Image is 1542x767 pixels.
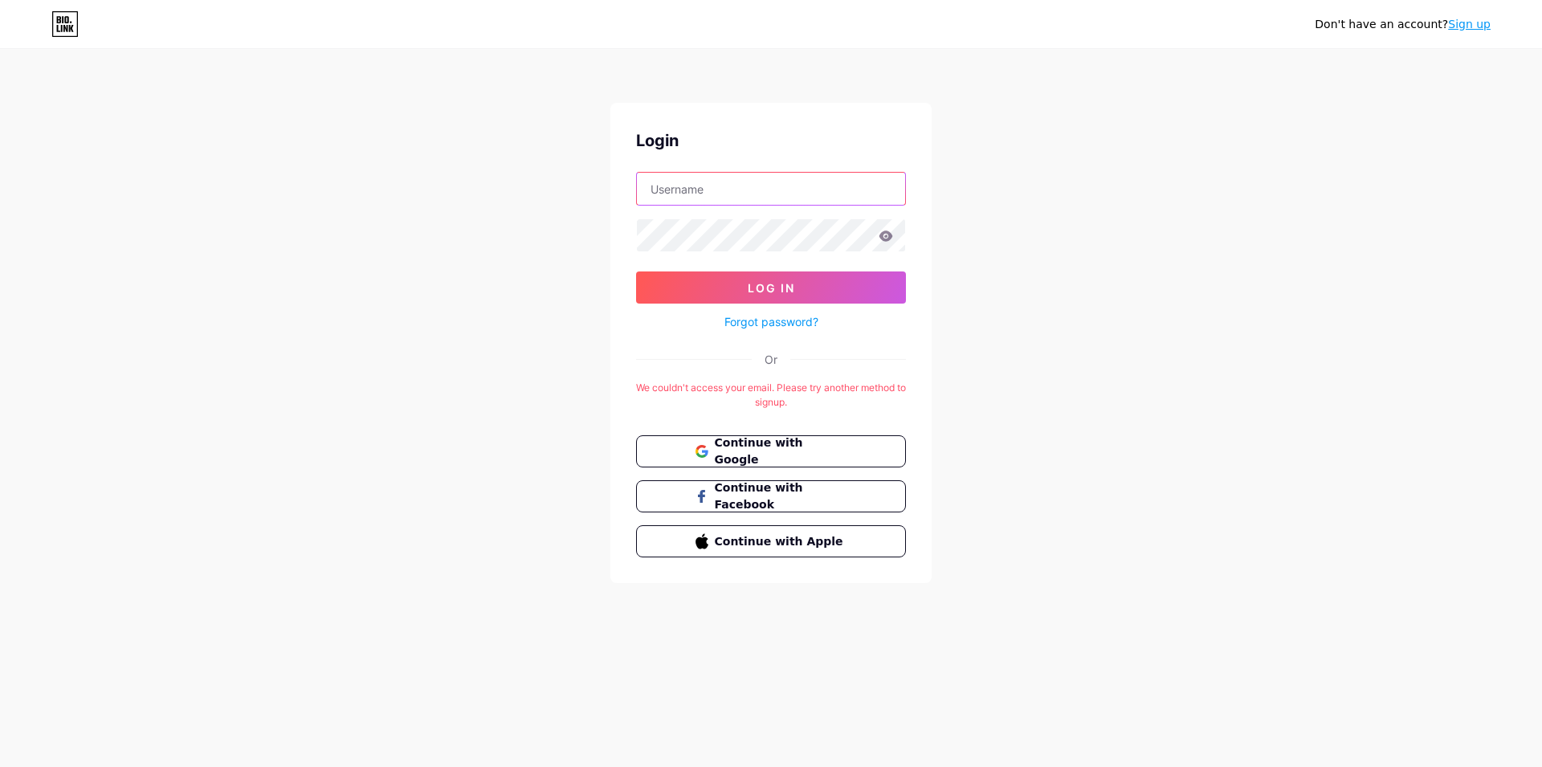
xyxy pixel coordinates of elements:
a: Forgot password? [724,313,818,330]
div: Login [636,129,906,153]
div: We couldn't access your email. Please try another method to signup. [636,381,906,410]
button: Continue with Apple [636,525,906,557]
span: Log In [748,281,795,295]
div: Don't have an account? [1315,16,1491,33]
button: Log In [636,271,906,304]
span: Continue with Apple [715,533,847,550]
input: Username [637,173,905,205]
span: Continue with Google [715,434,847,468]
a: Sign up [1448,18,1491,31]
span: Continue with Facebook [715,479,847,513]
div: Or [765,351,777,368]
button: Continue with Facebook [636,480,906,512]
button: Continue with Google [636,435,906,467]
